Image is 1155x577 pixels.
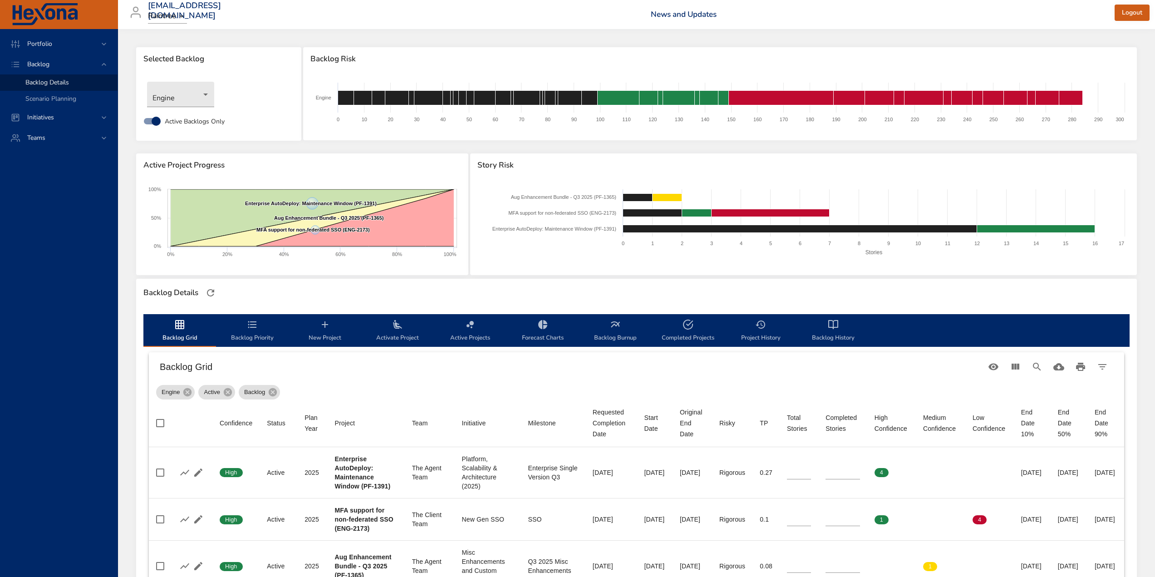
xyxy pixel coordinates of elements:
[1058,407,1080,439] div: End Date 50%
[267,468,290,477] div: Active
[192,559,205,573] button: Edit Project Details
[178,513,192,526] button: Show Burnup
[310,54,1130,64] span: Backlog Risk
[439,319,501,343] span: Active Projects
[305,562,320,571] div: 2025
[911,117,919,122] text: 220
[220,418,252,429] div: Sort
[593,468,630,477] div: [DATE]
[760,418,768,429] div: Sort
[1004,241,1009,246] text: 13
[680,562,705,571] div: [DATE]
[1021,407,1043,439] div: End Date 10%
[923,412,958,434] div: Medium Confidence
[412,418,428,429] div: Team
[245,201,377,206] text: Enterprise AutoDeploy: Maintenance Window (PF-1391)
[710,241,713,246] text: 3
[680,515,705,524] div: [DATE]
[20,133,53,142] span: Teams
[1021,515,1043,524] div: [DATE]
[1042,117,1050,122] text: 270
[165,117,225,126] span: Active Backlogs Only
[680,407,705,439] div: Original End Date
[305,412,320,434] span: Plan Year
[593,515,630,524] div: [DATE]
[462,418,514,429] span: Initiative
[719,562,745,571] div: Rigorous
[1116,117,1124,122] text: 300
[414,117,419,122] text: 30
[649,117,657,122] text: 120
[644,562,665,571] div: [DATE]
[492,226,616,232] text: Enterprise AutoDeploy: Maintenance Window (PF-1391)
[528,418,578,429] span: Milestone
[148,9,187,24] div: Raintree
[1095,515,1117,524] div: [DATE]
[1058,562,1080,571] div: [DATE]
[875,516,889,524] span: 1
[593,407,630,439] div: Requested Completion Date
[156,385,195,399] div: Engine
[545,117,550,122] text: 80
[148,187,161,192] text: 100%
[192,513,205,526] button: Edit Project Details
[367,319,428,343] span: Activate Project
[1119,241,1124,246] text: 17
[787,412,811,434] div: Total Stories
[220,418,252,429] div: Confidence
[651,9,717,20] a: News and Updates
[1095,468,1117,477] div: [DATE]
[973,412,1007,434] div: Low Confidence
[945,241,950,246] text: 11
[719,418,735,429] div: Sort
[519,117,524,122] text: 70
[334,455,390,490] b: Enterprise AutoDeploy: Maintenance Window (PF-1391)
[826,412,860,434] div: Completed Stories
[1004,356,1026,378] button: View Columns
[511,194,616,200] text: Aug Enhancement Bundle - Q3 2025 (PF-1365)
[937,117,945,122] text: 230
[875,469,889,477] span: 4
[1048,356,1070,378] button: Download CSV
[1095,562,1117,571] div: [DATE]
[334,418,355,429] div: Project
[334,418,397,429] span: Project
[334,507,393,532] b: MFA support for non-federated SSO (ENG-2173)
[1063,241,1068,246] text: 15
[267,418,285,429] div: Status
[305,468,320,477] div: 2025
[267,418,285,429] div: Sort
[923,562,937,571] span: 1
[802,319,864,343] span: Backlog History
[274,215,384,221] text: Aug Enhancement Bundle - Q3 2025 (PF-1365)
[178,466,192,479] button: Show Burnup
[806,117,814,122] text: 180
[20,60,57,69] span: Backlog
[1095,407,1117,439] div: End Date 90%
[335,252,345,257] text: 60%
[1021,562,1043,571] div: [DATE]
[221,319,283,343] span: Backlog Priority
[701,117,709,122] text: 140
[681,241,683,246] text: 2
[596,117,605,122] text: 100
[167,252,174,257] text: 0%
[622,241,624,246] text: 0
[865,249,882,256] text: Stories
[760,515,772,524] div: 0.1
[593,407,630,439] div: Sort
[462,515,514,524] div: New Gen SSO
[220,516,243,524] span: High
[192,466,205,479] button: Edit Project Details
[719,418,745,429] span: Risky
[875,412,909,434] div: Sort
[11,3,79,26] img: Hexona
[388,117,393,122] text: 20
[828,241,831,246] text: 7
[622,117,630,122] text: 110
[915,241,921,246] text: 10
